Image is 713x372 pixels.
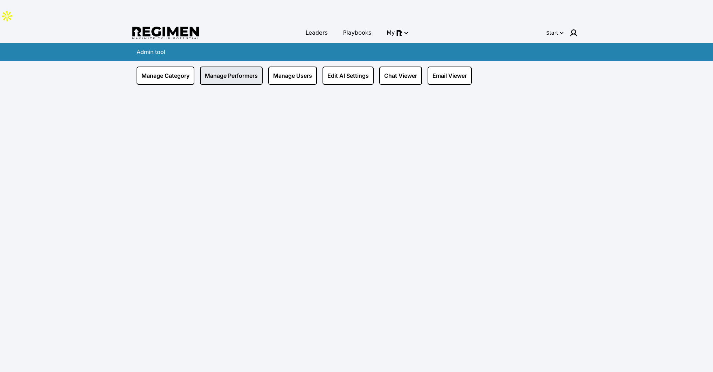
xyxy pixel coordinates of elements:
a: Manage Users [268,67,317,85]
span: My [387,29,395,37]
a: Playbooks [339,27,376,39]
a: Manage Category [137,67,194,85]
div: Admin tool [137,48,165,56]
div: Start [546,29,558,36]
a: Edit AI Settings [323,67,374,85]
a: Manage Performers [200,67,263,85]
button: Start [545,27,565,39]
span: Playbooks [343,29,372,37]
img: Regimen logo [132,27,199,40]
a: Chat Viewer [379,67,422,85]
a: Email Viewer [428,67,472,85]
a: Leaders [301,27,332,39]
span: Leaders [305,29,327,37]
img: user icon [569,29,578,37]
button: My [382,27,411,39]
